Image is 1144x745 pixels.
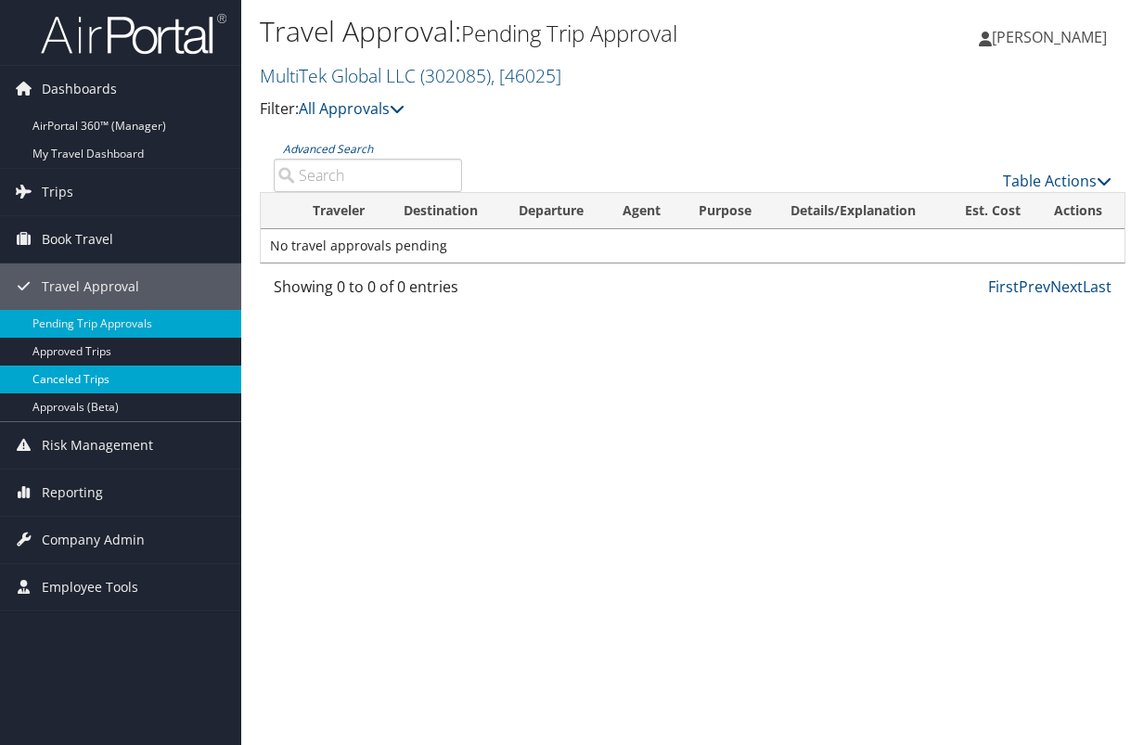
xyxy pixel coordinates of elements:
[502,193,607,229] th: Departure: activate to sort column ascending
[42,469,103,516] span: Reporting
[682,193,774,229] th: Purpose
[42,66,117,112] span: Dashboards
[296,193,387,229] th: Traveler: activate to sort column ascending
[42,263,139,310] span: Travel Approval
[1083,276,1112,297] a: Last
[988,276,1019,297] a: First
[1003,171,1112,191] a: Table Actions
[260,97,837,122] p: Filter:
[283,141,373,157] a: Advanced Search
[979,9,1125,65] a: [PERSON_NAME]
[299,98,405,119] a: All Approvals
[774,193,943,229] th: Details/Explanation
[420,63,491,88] span: ( 302085 )
[260,63,561,88] a: MultiTek Global LLC
[461,18,677,48] small: Pending Trip Approval
[260,12,837,51] h1: Travel Approval:
[274,159,462,192] input: Advanced Search
[42,422,153,469] span: Risk Management
[42,169,73,215] span: Trips
[42,517,145,563] span: Company Admin
[274,276,462,307] div: Showing 0 to 0 of 0 entries
[1019,276,1050,297] a: Prev
[943,193,1037,229] th: Est. Cost: activate to sort column ascending
[42,564,138,610] span: Employee Tools
[1050,276,1083,297] a: Next
[41,12,226,56] img: airportal-logo.png
[491,63,561,88] span: , [ 46025 ]
[606,193,682,229] th: Agent
[261,229,1125,263] td: No travel approvals pending
[1037,193,1125,229] th: Actions
[992,27,1107,47] span: [PERSON_NAME]
[42,216,113,263] span: Book Travel
[387,193,501,229] th: Destination: activate to sort column ascending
